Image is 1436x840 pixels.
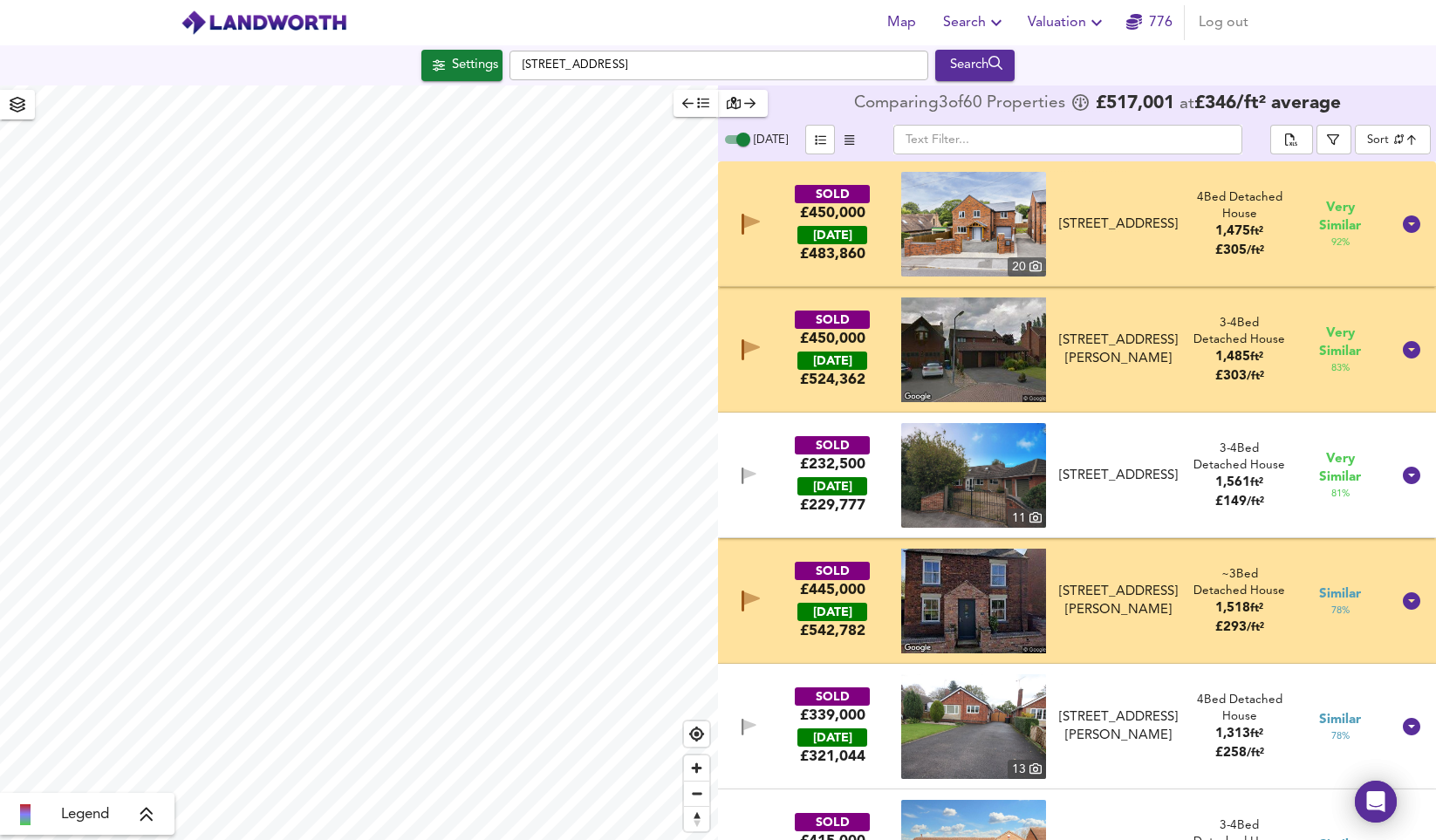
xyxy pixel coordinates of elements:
[795,813,870,831] div: SOLD
[1319,585,1361,604] span: Similar
[1193,440,1285,475] div: Detached House
[1367,132,1389,148] div: Sort
[1401,465,1422,486] svg: Show Details
[1331,729,1350,743] span: 78 %
[1193,817,1285,834] div: Rightmove thinks this is a 3 bed but Zoopla states 4 bed, so we're showing you both here
[1008,257,1046,277] div: 20
[797,477,867,495] div: [DATE]
[1319,711,1361,729] span: Similar
[795,436,870,454] div: SOLD
[718,538,1436,664] div: SOLD£445,000 [DATE]£542,782[STREET_ADDRESS][PERSON_NAME]~3Bed Detached House1,518ft²£293/ft² Simi...
[800,370,865,389] span: £ 524,362
[1049,583,1189,620] div: 31 Middlebrook Road, NG16 5HA
[795,687,870,706] div: SOLD
[800,495,865,515] span: £ 229,777
[1247,371,1264,382] span: / ft²
[684,807,709,831] span: Reset bearing to north
[1331,487,1350,501] span: 81 %
[797,352,867,370] div: [DATE]
[1049,331,1189,369] div: 3 Lawrence Park, NG16 5QZ
[901,549,1046,653] img: streetview
[1250,226,1263,237] span: ft²
[901,423,1046,528] a: property thumbnail 11
[854,95,1070,113] div: Comparing 3 of 60 Properties
[795,562,870,580] div: SOLD
[1215,495,1264,509] span: £ 149
[1355,781,1397,823] div: Open Intercom Messenger
[1193,566,1285,600] div: Detached House
[1331,236,1350,249] span: 92 %
[1189,692,1289,726] div: 4 Bed Detached House
[181,10,347,36] img: logo
[1331,361,1350,375] span: 83 %
[797,728,867,747] div: [DATE]
[1180,96,1194,113] span: at
[1247,496,1264,508] span: / ft²
[1056,708,1182,746] div: [STREET_ADDRESS][PERSON_NAME]
[795,185,870,203] div: SOLD
[1008,509,1046,528] div: 11
[800,454,865,474] div: £232,500
[800,621,865,640] span: £ 542,782
[1250,603,1263,614] span: ft²
[901,674,1046,779] img: property thumbnail
[1193,440,1285,457] div: Rightmove thinks this is a 4 bed but Zoopla states 3 bed, so we're showing you both here
[1247,622,1264,633] span: / ft²
[718,161,1436,287] div: SOLD£450,000 [DATE]£483,860property thumbnail 20 [STREET_ADDRESS]4Bed Detached House1,475ft²£305/...
[1215,351,1250,364] span: 1,485
[1194,94,1341,113] span: £ 346 / ft² average
[873,5,929,40] button: Map
[800,244,865,263] span: £ 483,860
[1311,450,1370,487] span: Very Similar
[943,10,1007,35] span: Search
[1056,467,1182,485] div: [STREET_ADDRESS]
[901,674,1046,779] a: property thumbnail 13
[1401,716,1422,737] svg: Show Details
[800,706,865,725] div: £339,000
[684,721,709,747] button: Find my location
[509,51,928,80] input: Enter a location...
[684,782,709,806] span: Zoom out
[797,226,867,244] div: [DATE]
[1401,591,1422,611] svg: Show Details
[1247,748,1264,759] span: / ft²
[1215,621,1264,634] span: £ 293
[795,311,870,329] div: SOLD
[1056,215,1182,234] div: [STREET_ADDRESS]
[684,755,709,781] button: Zoom in
[1189,189,1289,223] div: 4 Bed Detached House
[901,297,1046,402] img: streetview
[800,747,865,766] span: £ 321,044
[421,50,503,81] button: Settings
[936,5,1014,40] button: Search
[1215,225,1250,238] span: 1,475
[1250,477,1263,488] span: ft²
[1121,5,1177,40] button: 776
[1126,10,1173,35] a: 776
[1215,244,1264,257] span: £ 305
[1193,315,1285,349] div: Detached House
[1028,10,1107,35] span: Valuation
[1311,324,1370,361] span: Very Similar
[901,172,1046,277] img: property thumbnail
[1401,339,1422,360] svg: Show Details
[800,203,865,222] div: £450,000
[1056,583,1182,620] div: [STREET_ADDRESS][PERSON_NAME]
[1049,215,1189,234] div: 106b Church Lane, NG16 5FS
[800,329,865,348] div: £450,000
[1250,352,1263,363] span: ft²
[800,580,865,599] div: £445,000
[1056,331,1182,369] div: [STREET_ADDRESS][PERSON_NAME]
[1250,728,1263,740] span: ft²
[1270,125,1312,154] div: split button
[718,664,1436,789] div: SOLD£339,000 [DATE]£321,044property thumbnail 13 [STREET_ADDRESS][PERSON_NAME]4Bed Detached House...
[1021,5,1114,40] button: Valuation
[1193,315,1285,331] div: We've estimated the total number of bedrooms from EPC data (7 heated rooms)
[61,804,109,825] span: Legend
[1215,476,1250,489] span: 1,561
[1247,245,1264,256] span: / ft²
[718,287,1436,413] div: SOLD£450,000 [DATE]£524,362[STREET_ADDRESS][PERSON_NAME]3-4Bed Detached House1,485ft²£303/ft² Ver...
[1008,760,1046,779] div: 13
